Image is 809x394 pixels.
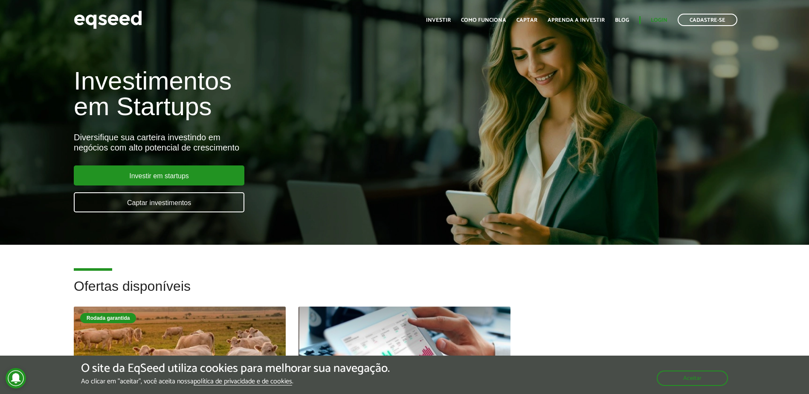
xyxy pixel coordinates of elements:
a: Blog [615,17,629,23]
a: Login [651,17,667,23]
h5: O site da EqSeed utiliza cookies para melhorar sua navegação. [81,362,390,375]
a: Cadastre-se [678,14,737,26]
a: Captar [516,17,537,23]
a: Aprenda a investir [548,17,605,23]
a: Captar investimentos [74,192,244,212]
h2: Ofertas disponíveis [74,279,735,307]
div: Diversifique sua carteira investindo em negócios com alto potencial de crescimento [74,132,466,153]
a: Investir [426,17,451,23]
a: Investir em startups [74,165,244,185]
div: Rodada garantida [80,313,136,323]
h1: Investimentos em Startups [74,68,466,119]
button: Aceitar [657,371,728,386]
a: política de privacidade e de cookies [194,378,292,385]
img: EqSeed [74,9,142,31]
p: Ao clicar em "aceitar", você aceita nossa . [81,377,390,385]
a: Como funciona [461,17,506,23]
